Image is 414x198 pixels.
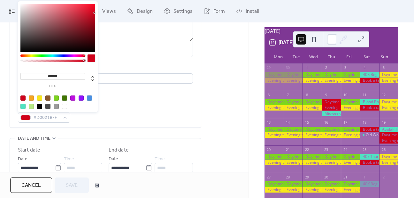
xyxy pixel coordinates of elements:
div: Daytime table [264,181,284,187]
div: Evening table [303,132,322,138]
div: Evening table [264,132,284,138]
a: Form [199,3,230,20]
div: Old World Tournament [366,132,406,138]
div: 29 [266,65,271,70]
span: Cancel [21,182,41,189]
div: Evening table [341,132,360,138]
a: Install [231,3,264,20]
div: 5 [381,65,386,70]
div: Daytime table [264,154,284,160]
div: Evening table [284,132,303,138]
div: 23 [324,147,328,152]
div: Evening table [303,78,322,83]
div: 26 [381,147,386,152]
div: Daytime table [341,181,360,187]
div: Evening table [322,160,341,165]
div: Daytime table [322,99,341,105]
div: 13 [266,120,271,125]
label: hex [20,85,85,88]
div: Evening table [303,187,322,193]
div: 22 [304,147,309,152]
span: Time [155,155,165,163]
div: Daytime table [303,99,322,105]
div: 7 [286,93,290,97]
div: Daytime table [284,127,303,132]
span: Form [213,8,225,15]
div: Daytime table [379,72,398,78]
div: Daytime table [322,127,341,132]
div: End date [109,146,129,154]
div: Book a table [360,78,379,83]
a: My Events [4,3,46,20]
div: #F8E71C [37,95,42,101]
div: Wed [305,51,322,63]
div: 3 [343,65,348,70]
span: Time [64,155,74,163]
div: 31 [343,175,348,179]
div: Tue [287,51,305,63]
div: Daytime table [322,181,341,187]
span: Date [18,155,27,163]
div: Daytime table [322,72,341,78]
div: Daytime table [264,127,284,132]
div: 8 [304,93,309,97]
div: Book a table [360,127,379,132]
div: Evening table [322,187,341,193]
span: Settings [173,8,193,15]
div: 40k Tournament [360,154,379,160]
div: 25 [362,147,367,152]
div: Thu [323,51,340,63]
div: #4A4A4A [45,104,50,109]
div: 1 [362,175,367,179]
div: Fri [340,51,358,63]
button: Cancel [10,177,52,193]
div: #FFFFFF [62,104,67,109]
div: #8B572A [45,95,50,101]
a: Views [88,3,121,20]
div: 27 [266,175,271,179]
div: 9 [324,93,328,97]
span: Design [137,8,153,15]
div: Evening table [379,160,398,165]
div: Daytime table [379,154,398,160]
div: Evening table [341,187,360,193]
div: Daytime table [341,72,360,78]
span: Views [102,8,116,15]
div: 29 [304,175,309,179]
div: 11 [362,93,367,97]
div: Evening table [341,105,360,111]
div: 18 [362,120,367,125]
div: Book a table [360,105,379,111]
div: Daytime table [341,127,360,132]
div: Daytime table [284,181,303,187]
div: Sat [358,51,375,63]
button: 14[DATE] [267,38,296,47]
div: Daytime table [379,99,398,105]
div: Evening table [264,187,284,193]
div: 30 [324,175,328,179]
div: Evening table [264,105,284,111]
div: Evening table [341,78,360,83]
div: Daytime table [284,99,303,105]
span: Date [109,155,118,163]
div: Daytime table [341,99,360,105]
div: Daytime table [303,181,322,187]
div: Daytime table [303,72,322,78]
div: #BD10E0 [70,95,75,101]
div: Evening table [284,105,303,111]
div: 10 [343,93,348,97]
div: Evening table [379,138,398,144]
div: Evening table [379,78,398,83]
div: 20 [266,147,271,152]
div: 28 [286,175,290,179]
div: Daytime table [264,72,284,78]
div: 2 [381,175,386,179]
div: 40K Beginners Tournament [360,72,379,78]
div: Daytime table [264,99,284,105]
div: Sun [376,51,393,63]
div: Daytime table [322,154,341,160]
div: 14 [286,120,290,125]
div: #9013FE [79,95,84,101]
div: 16 [324,120,328,125]
div: Evening table [284,78,303,83]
